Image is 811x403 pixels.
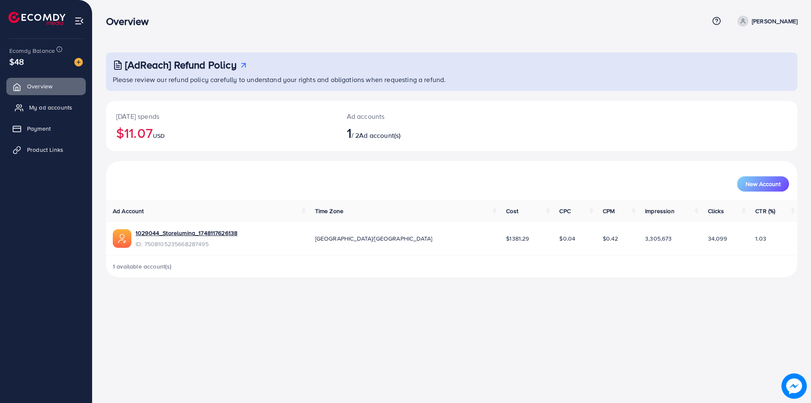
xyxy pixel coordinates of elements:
p: Please review our refund policy carefully to understand your rights and obligations when requesti... [113,74,792,85]
img: menu [74,16,84,26]
span: ID: 7508105235668287495 [136,240,237,248]
h2: / 2 [347,125,499,141]
span: 1 [347,123,351,143]
img: image [74,58,83,66]
span: Cost [506,207,518,215]
span: 1 available account(s) [113,262,172,271]
span: CTR (%) [755,207,775,215]
h3: [AdReach] Refund Policy [125,59,237,71]
span: Time Zone [315,207,343,215]
img: ic-ads-acc.e4c84228.svg [113,229,131,248]
a: Payment [6,120,86,137]
span: Impression [645,207,675,215]
span: Ad account(s) [359,131,400,140]
img: image [781,373,807,399]
span: My ad accounts [29,103,72,112]
a: 1029044_Storelumina_1748117626138 [136,229,237,237]
span: Overview [27,82,52,90]
span: Product Links [27,145,63,154]
span: Ecomdy Balance [9,47,55,55]
span: CPM [603,207,615,215]
p: [PERSON_NAME] [752,16,797,26]
button: New Account [737,176,789,192]
span: 34,099 [708,234,727,243]
a: Product Links [6,141,86,158]
span: $0.42 [603,234,618,243]
span: Ad Account [113,207,144,215]
span: USD [153,132,165,140]
a: [PERSON_NAME] [734,16,797,27]
h3: Overview [106,15,155,27]
a: Overview [6,78,86,95]
span: [GEOGRAPHIC_DATA]/[GEOGRAPHIC_DATA] [315,234,433,243]
span: 3,305,673 [645,234,672,243]
img: logo [8,12,65,25]
span: Payment [27,124,51,133]
span: CPC [559,207,570,215]
p: [DATE] spends [116,111,327,121]
span: New Account [746,181,781,187]
a: My ad accounts [6,99,86,116]
span: 1.03 [755,234,766,243]
p: Ad accounts [347,111,499,121]
span: $48 [9,55,24,68]
span: $0.04 [559,234,575,243]
span: Clicks [708,207,724,215]
h2: $11.07 [116,125,327,141]
span: $1381.29 [506,234,529,243]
